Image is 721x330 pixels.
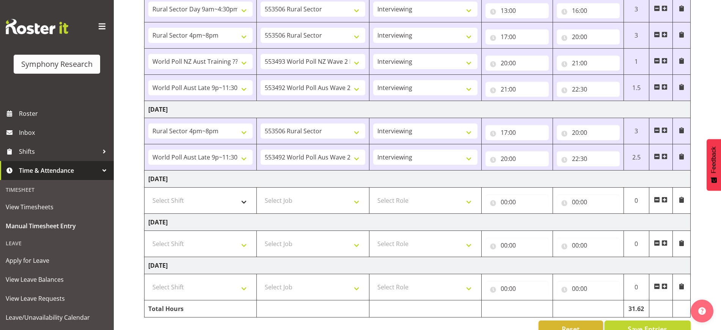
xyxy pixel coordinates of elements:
[624,300,649,317] td: 31.62
[485,82,548,97] input: Click to select...
[145,101,691,118] td: [DATE]
[6,274,108,285] span: View Leave Balances
[624,231,649,257] td: 0
[2,235,112,251] div: Leave
[698,307,706,315] img: help-xxl-2.png
[485,151,548,166] input: Click to select...
[19,146,99,157] span: Shifts
[2,270,112,289] a: View Leave Balances
[2,216,112,235] a: Manual Timesheet Entry
[6,312,108,323] span: Leave/Unavailability Calendar
[2,197,112,216] a: View Timesheets
[624,49,649,75] td: 1
[624,144,649,171] td: 2.5
[2,289,112,308] a: View Leave Requests
[557,55,620,71] input: Click to select...
[557,29,620,44] input: Click to select...
[557,82,620,97] input: Click to select...
[6,201,108,213] span: View Timesheets
[624,118,649,144] td: 3
[485,55,548,71] input: Click to select...
[6,255,108,266] span: Apply for Leave
[557,3,620,18] input: Click to select...
[2,182,112,197] div: Timesheet
[6,220,108,232] span: Manual Timesheet Entry
[485,281,548,296] input: Click to select...
[557,151,620,166] input: Click to select...
[710,147,717,173] span: Feedback
[624,22,649,49] td: 3
[485,29,548,44] input: Click to select...
[485,194,548,210] input: Click to select...
[624,75,649,101] td: 1.5
[707,139,721,191] button: Feedback - Show survey
[2,251,112,270] a: Apply for Leave
[19,108,110,119] span: Roster
[21,58,93,70] div: Symphony Research
[557,238,620,253] input: Click to select...
[6,293,108,304] span: View Leave Requests
[624,274,649,300] td: 0
[557,194,620,210] input: Click to select...
[624,188,649,214] td: 0
[145,171,691,188] td: [DATE]
[557,125,620,140] input: Click to select...
[145,257,691,274] td: [DATE]
[145,300,257,317] td: Total Hours
[485,125,548,140] input: Click to select...
[145,214,691,231] td: [DATE]
[485,238,548,253] input: Click to select...
[19,127,110,138] span: Inbox
[485,3,548,18] input: Click to select...
[6,19,68,34] img: Rosterit website logo
[19,165,99,176] span: Time & Attendance
[2,308,112,327] a: Leave/Unavailability Calendar
[557,281,620,296] input: Click to select...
